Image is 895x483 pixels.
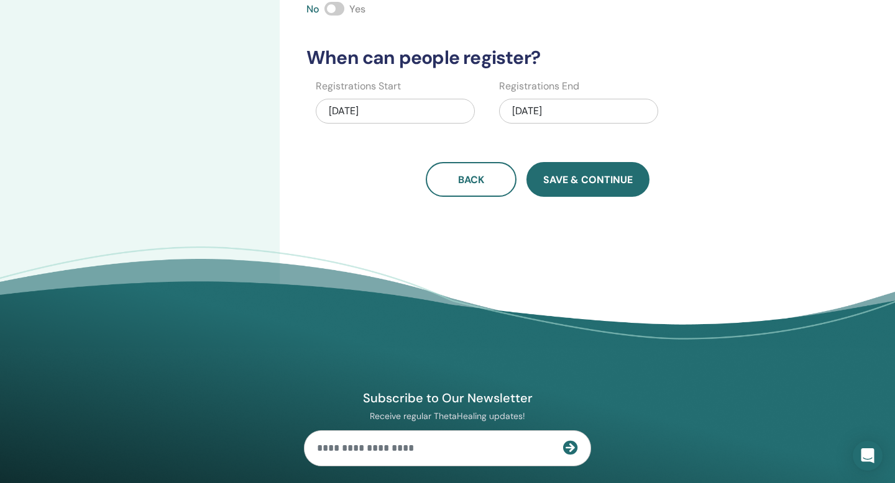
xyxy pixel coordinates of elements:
div: Open Intercom Messenger [853,441,883,471]
label: Registrations End [499,79,579,94]
span: Yes [349,2,365,16]
button: Back [426,162,516,197]
span: No [306,2,319,16]
div: [DATE] [499,99,658,124]
label: Registrations Start [316,79,401,94]
h4: Subscribe to Our Newsletter [304,390,591,406]
div: [DATE] [316,99,475,124]
p: Receive regular ThetaHealing updates! [304,410,591,422]
span: Back [458,173,484,186]
h3: When can people register? [299,47,776,69]
button: Save & Continue [526,162,649,197]
span: Save & Continue [543,173,633,186]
